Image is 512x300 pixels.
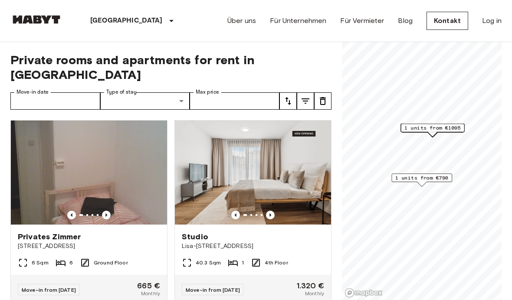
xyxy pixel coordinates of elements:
div: Map marker [391,173,452,187]
button: Previous image [102,211,111,219]
a: Für Unternehmen [270,16,326,26]
button: tune [314,92,331,110]
label: Max price [196,88,219,96]
span: 6 Sqm [32,259,49,267]
input: Choose date [10,92,100,110]
span: Studio [182,232,208,242]
a: Für Vermieter [340,16,384,26]
p: [GEOGRAPHIC_DATA] [90,16,163,26]
span: 1 units from €1095 [405,124,461,132]
button: Previous image [266,211,275,219]
div: Map marker [401,124,465,137]
button: tune [297,92,314,110]
a: Mapbox logo [345,288,383,298]
span: Monthly [141,290,160,297]
span: 6 [69,259,73,267]
button: tune [279,92,297,110]
span: Private rooms and apartments for rent in [GEOGRAPHIC_DATA] [10,52,331,82]
span: 1 units from €790 [395,174,448,182]
img: Marketing picture of unit DE-01-491-404-001 [175,121,331,225]
span: 40.3 Sqm [196,259,221,267]
button: Previous image [231,211,240,219]
span: Ground Floor [94,259,128,267]
span: 4th Floor [265,259,288,267]
span: [STREET_ADDRESS] [18,242,160,251]
a: Blog [398,16,413,26]
a: Über uns [227,16,256,26]
span: Lisa-[STREET_ADDRESS] [182,242,324,251]
span: Monthly [305,290,324,297]
span: 1.320 € [297,282,324,290]
label: Move-in date [16,88,49,96]
label: Type of stay [106,88,137,96]
span: 1 [242,259,244,267]
span: Move-in from [DATE] [186,287,240,293]
span: 665 € [137,282,160,290]
img: Habyt [10,15,62,24]
a: Log in [482,16,502,26]
img: Marketing picture of unit DE-01-029-01M [11,121,167,225]
span: Privates Zimmer [18,232,81,242]
a: Kontakt [427,12,468,30]
button: Previous image [67,211,76,219]
span: Move-in from [DATE] [22,287,76,293]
